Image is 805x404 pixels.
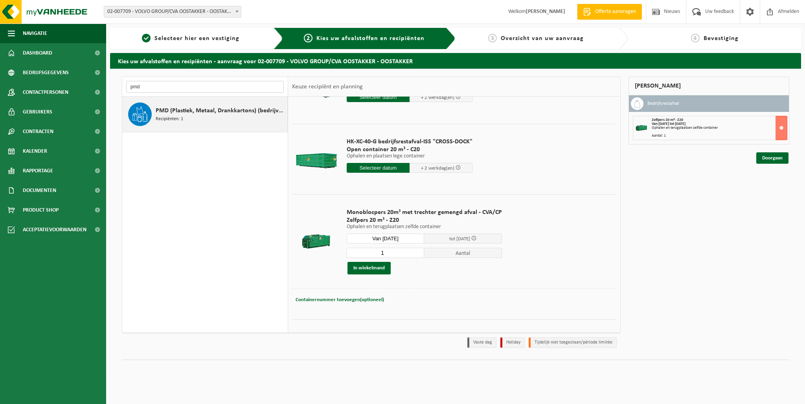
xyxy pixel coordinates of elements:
li: Holiday [500,337,525,348]
input: Selecteer datum [347,234,425,243]
button: Containernummer toevoegen(optioneel) [295,294,385,305]
span: + 2 werkdag(en) [421,95,454,100]
span: 3 [488,34,497,42]
input: Selecteer datum [347,92,410,102]
span: Kies uw afvalstoffen en recipiënten [316,35,425,42]
span: Acceptatievoorwaarden [23,220,86,239]
a: 1Selecteer hier een vestiging [114,34,267,43]
span: Contracten [23,122,53,141]
span: Navigatie [23,24,47,43]
span: HK-XC-40-G bedrijfsrestafval-ISS "CROSS-DOCK" [347,138,472,146]
span: Monoblocpers 20m³ met trechter gemengd afval - CVA/CP [347,208,502,216]
span: Open container 20 m³ - C20 [347,146,472,154]
span: 4 [691,34,700,42]
div: Aantal: 1 [652,134,787,138]
span: Contactpersonen [23,82,68,102]
span: Rapportage [23,161,53,181]
strong: Van [DATE] tot [DATE] [652,122,686,126]
button: PMD (Plastiek, Metaal, Drankkartons) (bedrijven) Recipiënten: 1 [122,97,288,132]
h3: Bedrijfsrestafval [647,97,679,110]
span: 1 [142,34,151,42]
span: Bevestiging [704,35,739,42]
span: Product Shop [23,200,59,220]
div: Keuze recipiënt en planning [288,77,367,97]
span: Aantal [424,248,502,258]
span: 2 [304,34,312,42]
span: PMD (Plastiek, Metaal, Drankkartons) (bedrijven) [156,106,285,115]
div: [PERSON_NAME] [629,77,790,95]
span: Zelfpers 20 m³ - Z20 [347,216,502,224]
span: Gebruikers [23,102,52,122]
span: Zelfpers 20 m³ - Z20 [652,118,683,122]
span: Dashboard [23,43,52,63]
a: Offerte aanvragen [577,4,642,20]
span: Recipiënten: 1 [156,115,183,123]
p: Ophalen en terugplaatsen zelfde container [347,224,502,230]
li: Tijdelijk niet toegestaan/période limitée [529,337,617,348]
div: Ophalen en terugplaatsen zelfde container [652,126,787,130]
span: + 2 werkdag(en) [421,166,454,171]
span: 02-007709 - VOLVO GROUP/CVA OOSTAKKER - OOSTAKKER [104,6,241,18]
span: tot [DATE] [449,236,470,241]
p: Ophalen en plaatsen lege container [347,154,472,159]
span: Documenten [23,181,56,200]
h2: Kies uw afvalstoffen en recipiënten - aanvraag voor 02-007709 - VOLVO GROUP/CVA OOSTAKKER - OOSTA... [110,53,801,68]
span: Containernummer toevoegen(optioneel) [296,297,384,302]
span: Overzicht van uw aanvraag [501,35,584,42]
strong: [PERSON_NAME] [526,9,565,15]
button: In winkelmand [347,262,391,274]
span: Bedrijfsgegevens [23,63,69,82]
input: Materiaal zoeken [126,81,284,93]
a: Doorgaan [756,152,788,164]
span: Offerte aanvragen [593,8,638,16]
span: Selecteer hier een vestiging [154,35,239,42]
span: 02-007709 - VOLVO GROUP/CVA OOSTAKKER - OOSTAKKER [104,6,241,17]
span: Kalender [23,141,47,161]
input: Selecteer datum [347,163,410,173]
li: Vaste dag [467,337,496,348]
